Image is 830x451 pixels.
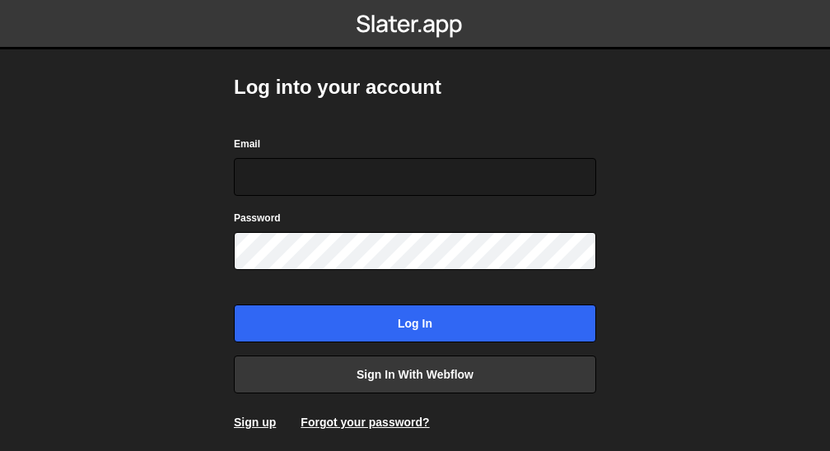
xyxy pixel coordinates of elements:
h2: Log into your account [234,74,596,100]
label: Password [234,210,281,226]
a: Sign in with Webflow [234,356,596,393]
a: Forgot your password? [301,416,429,429]
label: Email [234,136,260,152]
input: Log in [234,305,596,342]
a: Sign up [234,416,276,429]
